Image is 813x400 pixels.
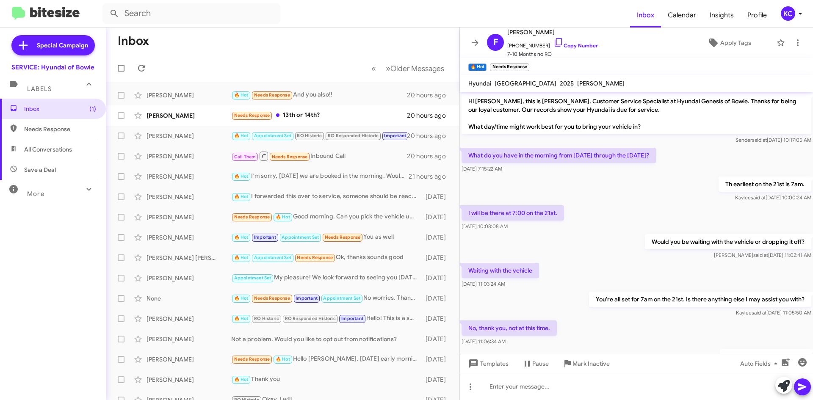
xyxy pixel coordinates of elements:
[231,375,421,384] div: Thank you
[384,133,406,138] span: Important
[147,233,231,242] div: [PERSON_NAME]
[328,133,379,138] span: RO Responded Historic
[147,111,231,120] div: [PERSON_NAME]
[553,42,598,49] a: Copy Number
[753,252,768,258] span: said at
[27,190,44,198] span: More
[462,223,508,229] span: [DATE] 10:08:08 AM
[234,174,249,179] span: 🔥 Hot
[231,314,421,323] div: Hello! This is a system-generated message based on the time since your last service (not mileage)...
[490,63,529,71] small: Needs Response
[147,335,231,343] div: [PERSON_NAME]
[736,309,811,316] span: Kaylee [DATE] 11:05:50 AM
[421,193,453,201] div: [DATE]
[661,3,703,28] a: Calendar
[407,152,453,160] div: 20 hours ago
[147,172,231,181] div: [PERSON_NAME]
[495,80,556,87] span: [GEOGRAPHIC_DATA]
[421,294,453,303] div: [DATE]
[282,234,319,240] span: Appointment Set
[27,85,52,93] span: Labels
[285,316,336,321] span: RO Responded Historic
[577,80,625,87] span: [PERSON_NAME]
[254,295,290,301] span: Needs Response
[118,34,149,48] h1: Inbox
[234,275,271,281] span: Appointment Set
[297,255,333,260] span: Needs Response
[147,91,231,99] div: [PERSON_NAME]
[89,105,96,113] span: (1)
[276,356,290,362] span: 🔥 Hot
[24,145,72,154] span: All Conversations
[741,3,774,28] a: Profile
[231,171,409,181] div: I'm sorry, [DATE] we are booked in the morning. Would a different day work?
[532,356,549,371] span: Pause
[231,253,421,262] div: Ok, thanks sounds good
[407,91,453,99] div: 20 hours ago
[325,234,361,240] span: Needs Response
[686,35,772,50] button: Apply Tags
[407,111,453,120] div: 20 hours ago
[462,166,502,172] span: [DATE] 7:15:22 AM
[297,133,322,138] span: RO Historic
[645,234,811,249] p: Would you be waiting with the vehicle or dropping it off?
[102,3,280,24] input: Search
[421,314,453,323] div: [DATE]
[736,137,811,143] span: Sender [DATE] 10:17:05 AM
[234,113,270,118] span: Needs Response
[147,314,231,323] div: [PERSON_NAME]
[234,295,249,301] span: 🔥 Hot
[421,375,453,384] div: [DATE]
[421,335,453,343] div: [DATE]
[234,316,249,321] span: 🔥 Hot
[234,92,249,98] span: 🔥 Hot
[234,194,249,199] span: 🔥 Hot
[386,63,390,74] span: »
[37,41,88,50] span: Special Campaign
[719,177,811,192] p: Th earliest on the 21st is 7am.
[147,213,231,221] div: [PERSON_NAME]
[735,194,811,201] span: Kaylee [DATE] 10:00:24 AM
[367,60,449,77] nav: Page navigation example
[276,214,290,220] span: 🔥 Hot
[147,254,231,262] div: [PERSON_NAME] [PERSON_NAME]
[371,63,376,74] span: «
[147,274,231,282] div: [PERSON_NAME]
[231,293,421,303] div: No worries. Thank you 😊
[231,151,407,161] div: Inbound Call
[341,316,363,321] span: Important
[231,354,421,364] div: Hello [PERSON_NAME], [DATE] early morning I would like for you guys to order me a tire as well. T...
[366,60,381,77] button: Previous
[560,80,574,87] span: 2025
[720,35,751,50] span: Apply Tags
[462,281,505,287] span: [DATE] 11:03:24 AM
[740,356,781,371] span: Auto Fields
[507,50,598,58] span: 7-10 Months no RO
[467,356,509,371] span: Templates
[234,154,256,160] span: Call Them
[462,148,656,163] p: What do you have in the morning from [DATE] through the [DATE]?
[589,292,811,307] p: You're all set for 7am on the 21st. Is there anything else I may assist you with?
[24,166,56,174] span: Save a Deal
[572,356,610,371] span: Mark Inactive
[462,263,539,278] p: Waiting with the vehicle
[421,254,453,262] div: [DATE]
[556,356,617,371] button: Mark Inactive
[703,3,741,28] a: Insights
[11,63,94,72] div: SERVICE: Hyundai of Bowie
[781,6,795,21] div: KC
[272,154,308,160] span: Needs Response
[24,125,96,133] span: Needs Response
[147,375,231,384] div: [PERSON_NAME]
[147,294,231,303] div: None
[254,234,276,240] span: Important
[231,110,407,120] div: 13th or 14th?
[630,3,661,28] a: Inbox
[462,338,506,345] span: [DATE] 11:06:34 AM
[254,316,279,321] span: RO Historic
[515,356,556,371] button: Pause
[493,36,498,49] span: F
